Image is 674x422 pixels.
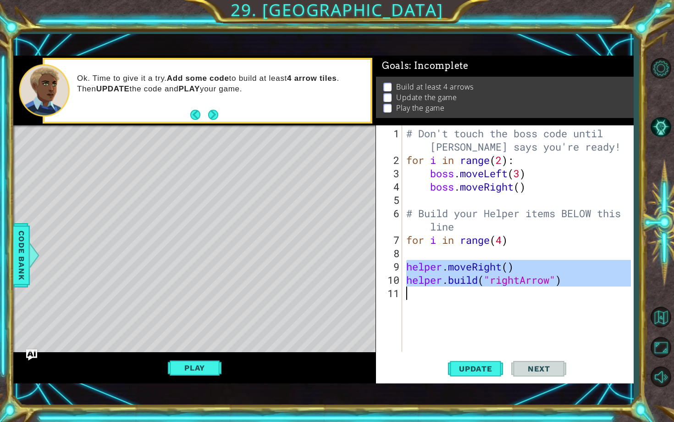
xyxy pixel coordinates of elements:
[448,356,503,382] button: Update
[378,127,402,153] div: 1
[519,364,559,373] span: Next
[647,302,674,332] a: Back to Map
[378,153,402,167] div: 2
[378,180,402,193] div: 4
[396,103,444,113] p: Play the game
[647,363,674,390] button: Mute
[378,247,402,260] div: 8
[77,73,364,94] p: Ok. Time to give it a try. to build at least . Then the code and your game.
[205,107,221,124] button: Next
[511,356,566,382] button: Next
[647,304,674,330] button: Back to Map
[378,207,402,233] div: 6
[287,74,337,83] strong: 4 arrow tiles
[382,60,469,72] span: Goals
[647,55,674,82] button: Level Options
[450,364,502,373] span: Update
[167,74,229,83] strong: Add some code
[190,110,208,120] button: Back
[14,227,29,283] span: Code Bank
[647,114,674,141] button: AI Hint
[378,167,402,180] div: 3
[378,233,402,247] div: 7
[409,60,468,71] span: : Incomplete
[378,287,402,300] div: 11
[378,193,402,207] div: 5
[396,82,474,92] p: Build at least 4 arrows
[378,260,402,273] div: 9
[178,84,200,93] strong: PLAY
[378,273,402,287] div: 10
[647,334,674,360] button: Maximize Browser
[396,92,457,102] p: Update the game
[96,84,130,93] strong: UPDATE
[26,349,37,360] button: Ask AI
[168,359,221,377] button: Play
